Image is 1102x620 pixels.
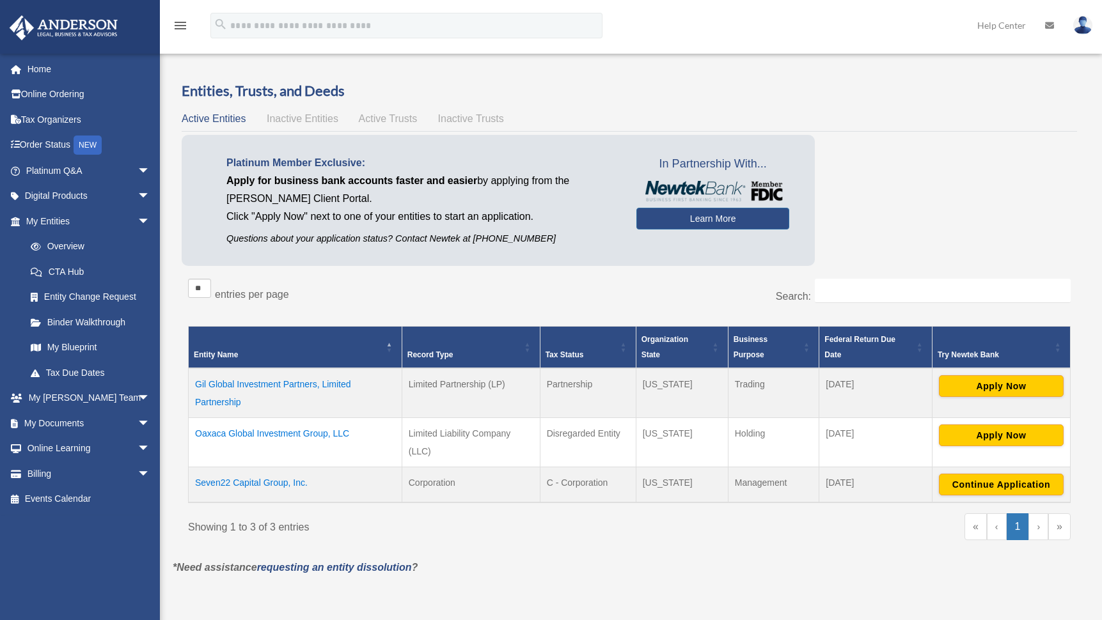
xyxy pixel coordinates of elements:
[18,309,163,335] a: Binder Walkthrough
[138,208,163,235] span: arrow_drop_down
[402,326,540,368] th: Record Type: Activate to sort
[9,410,169,436] a: My Documentsarrow_drop_down
[402,467,540,502] td: Corporation
[138,385,163,412] span: arrow_drop_down
[636,417,728,467] td: [US_STATE]
[188,513,620,536] div: Showing 1 to 3 of 3 entries
[257,562,412,573] a: requesting an entity dissolution
[932,326,1070,368] th: Try Newtek Bank : Activate to sort
[189,467,402,502] td: Seven22 Capital Group, Inc.
[728,467,819,502] td: Management
[226,208,617,226] p: Click "Apply Now" next to one of your entities to start an application.
[1028,513,1048,540] a: Next
[9,486,169,512] a: Events Calendar
[74,136,102,155] div: NEW
[728,417,819,467] td: Holding
[546,350,584,359] span: Tax Status
[540,417,636,467] td: Disregarded Entity
[18,360,163,385] a: Tax Due Dates
[6,15,122,40] img: Anderson Advisors Platinum Portal
[226,175,477,186] span: Apply for business bank accounts faster and easier
[540,467,636,502] td: C - Corporation
[182,81,1077,101] h3: Entities, Trusts, and Deeds
[226,154,617,172] p: Platinum Member Exclusive:
[939,424,1064,446] button: Apply Now
[214,17,228,31] i: search
[9,183,169,209] a: Digital Productsarrow_drop_down
[18,234,157,260] a: Overview
[173,18,188,33] i: menu
[938,347,1051,362] div: Try Newtek Bank
[776,291,811,302] label: Search:
[267,113,338,124] span: Inactive Entities
[939,474,1064,495] button: Continue Application
[173,22,188,33] a: menu
[1048,513,1071,540] a: Last
[173,562,418,573] em: *Need assistance ?
[359,113,418,124] span: Active Trusts
[9,56,169,82] a: Home
[1007,513,1029,540] a: 1
[194,350,238,359] span: Entity Name
[939,375,1064,397] button: Apply Now
[9,82,169,107] a: Online Ordering
[9,436,169,461] a: Online Learningarrow_drop_down
[18,284,163,310] a: Entity Change Request
[9,158,169,183] a: Platinum Q&Aarrow_drop_down
[226,231,617,247] p: Questions about your application status? Contact Newtek at [PHONE_NUMBER]
[9,385,169,411] a: My [PERSON_NAME] Teamarrow_drop_down
[182,113,246,124] span: Active Entities
[138,410,163,437] span: arrow_drop_down
[819,368,933,418] td: [DATE]
[138,183,163,210] span: arrow_drop_down
[1073,16,1092,35] img: User Pic
[643,181,783,201] img: NewtekBankLogoSM.png
[189,326,402,368] th: Entity Name: Activate to invert sorting
[964,513,987,540] a: First
[636,326,728,368] th: Organization State: Activate to sort
[987,513,1007,540] a: Previous
[734,335,767,359] span: Business Purpose
[819,326,933,368] th: Federal Return Due Date: Activate to sort
[138,158,163,184] span: arrow_drop_down
[819,417,933,467] td: [DATE]
[438,113,504,124] span: Inactive Trusts
[636,154,789,174] span: In Partnership With...
[9,461,169,486] a: Billingarrow_drop_down
[189,368,402,418] td: Gil Global Investment Partners, Limited Partnership
[215,289,289,300] label: entries per page
[819,467,933,502] td: [DATE]
[636,208,789,229] a: Learn More
[402,368,540,418] td: Limited Partnership (LP)
[18,259,163,284] a: CTA Hub
[728,326,819,368] th: Business Purpose: Activate to sort
[407,350,453,359] span: Record Type
[138,436,163,462] span: arrow_drop_down
[138,461,163,487] span: arrow_drop_down
[402,417,540,467] td: Limited Liability Company (LLC)
[642,335,688,359] span: Organization State
[9,132,169,159] a: Order StatusNEW
[189,417,402,467] td: Oaxaca Global Investment Group, LLC
[226,172,617,208] p: by applying from the [PERSON_NAME] Client Portal.
[824,335,895,359] span: Federal Return Due Date
[9,107,169,132] a: Tax Organizers
[18,335,163,360] a: My Blueprint
[728,368,819,418] td: Trading
[9,208,163,234] a: My Entitiesarrow_drop_down
[636,467,728,502] td: [US_STATE]
[540,326,636,368] th: Tax Status: Activate to sort
[636,368,728,418] td: [US_STATE]
[540,368,636,418] td: Partnership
